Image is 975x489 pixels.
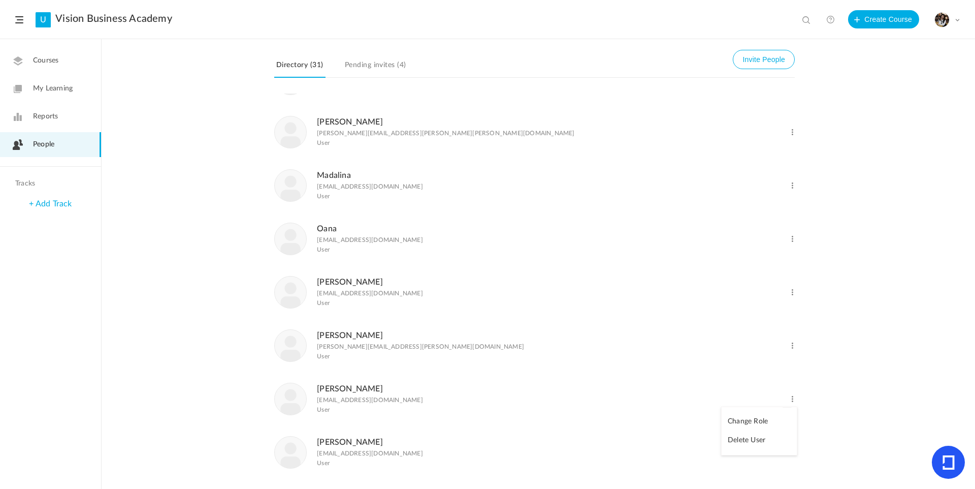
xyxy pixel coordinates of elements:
img: user-image.png [275,116,306,148]
span: Courses [33,55,58,66]
a: Oana [317,225,337,233]
span: My Learning [33,83,73,94]
a: U [36,12,51,27]
img: user-image.png [275,223,306,255]
span: User [317,299,330,307]
p: [EMAIL_ADDRESS][DOMAIN_NAME] [317,183,423,190]
p: [EMAIL_ADDRESS][DOMAIN_NAME] [317,450,423,457]
span: User [317,193,330,200]
a: [PERSON_NAME] [317,438,383,446]
p: [PERSON_NAME][EMAIL_ADDRESS][PERSON_NAME][PERSON_NAME][DOMAIN_NAME] [317,130,574,137]
button: Invite People [733,50,795,69]
p: [PERSON_NAME][EMAIL_ADDRESS][PERSON_NAME][DOMAIN_NAME] [317,343,524,350]
span: User [317,406,330,413]
a: + Add Track [29,200,72,208]
img: user-image.png [275,277,306,308]
p: [EMAIL_ADDRESS][DOMAIN_NAME] [317,236,423,243]
a: [PERSON_NAME] [317,385,383,393]
a: Madalina [317,171,351,179]
span: People [33,139,54,150]
p: [EMAIL_ADDRESS][DOMAIN_NAME] [317,290,423,297]
span: User [317,460,330,467]
a: Delete User [722,431,797,450]
a: [PERSON_NAME] [317,118,383,126]
a: Vision Business Academy [55,13,172,25]
img: tempimagehs7pti.png [935,13,949,27]
a: Change Role [722,412,797,431]
span: Reports [33,111,58,122]
a: Directory (31) [274,58,326,78]
h4: Tracks [15,179,83,188]
span: User [317,353,330,360]
img: user-image.png [275,383,306,415]
p: [EMAIL_ADDRESS][DOMAIN_NAME] [317,396,423,404]
span: User [317,139,330,146]
a: [PERSON_NAME] [317,278,383,286]
img: user-image.png [275,170,306,201]
img: user-image.png [275,437,306,468]
span: User [317,246,330,253]
a: [PERSON_NAME] [317,331,383,340]
button: Create Course [848,10,919,28]
img: user-image.png [275,330,306,361]
a: Pending invites (4) [343,58,408,78]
